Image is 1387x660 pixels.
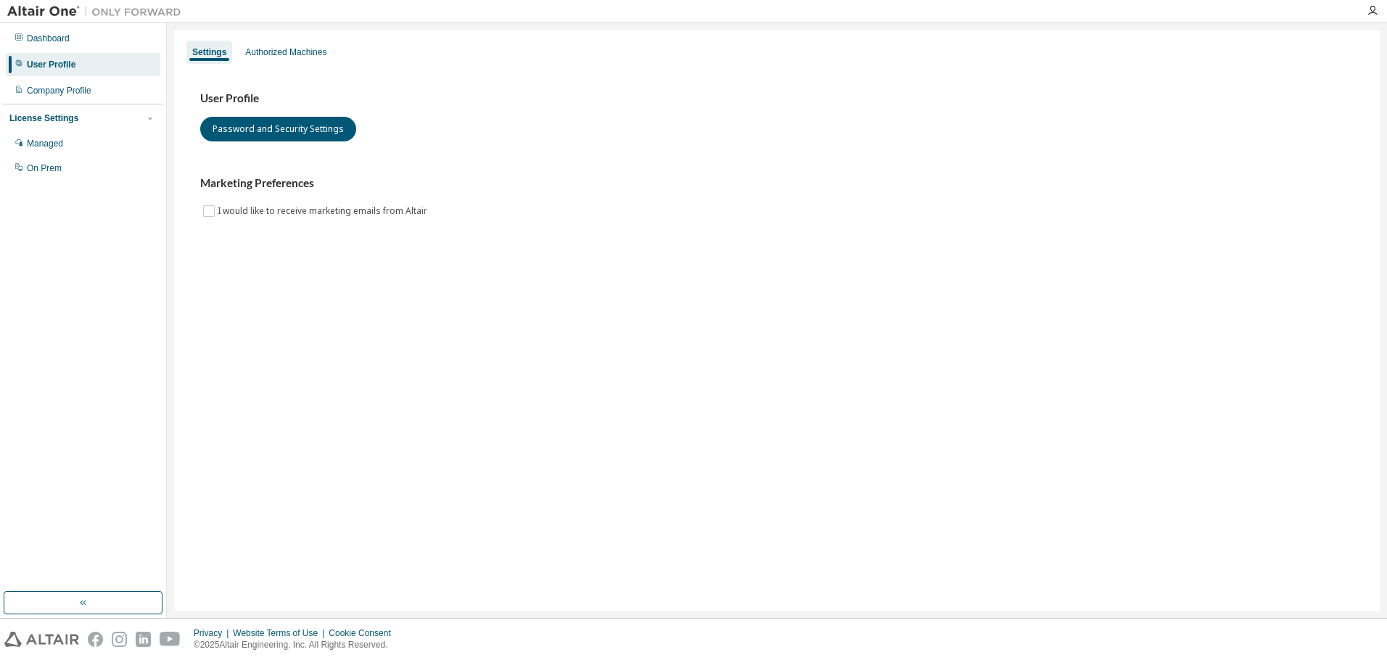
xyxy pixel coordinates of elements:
div: Settings [192,46,226,58]
label: I would like to receive marketing emails from Altair [218,202,430,220]
div: Dashboard [27,33,70,44]
img: altair_logo.svg [4,632,79,647]
div: Managed [27,138,63,149]
div: Privacy [194,627,233,639]
img: facebook.svg [88,632,103,647]
div: Website Terms of Use [233,627,329,639]
img: youtube.svg [160,632,181,647]
div: On Prem [27,162,62,174]
div: Authorized Machines [245,46,326,58]
p: © 2025 Altair Engineering, Inc. All Rights Reserved. [194,639,400,651]
div: User Profile [27,59,75,70]
h3: User Profile [200,91,1354,106]
h3: Marketing Preferences [200,176,1354,191]
div: License Settings [9,112,78,124]
img: instagram.svg [112,632,127,647]
img: linkedin.svg [136,632,151,647]
button: Password and Security Settings [200,117,356,141]
div: Cookie Consent [329,627,399,639]
img: Altair One [7,4,189,19]
div: Company Profile [27,85,91,96]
